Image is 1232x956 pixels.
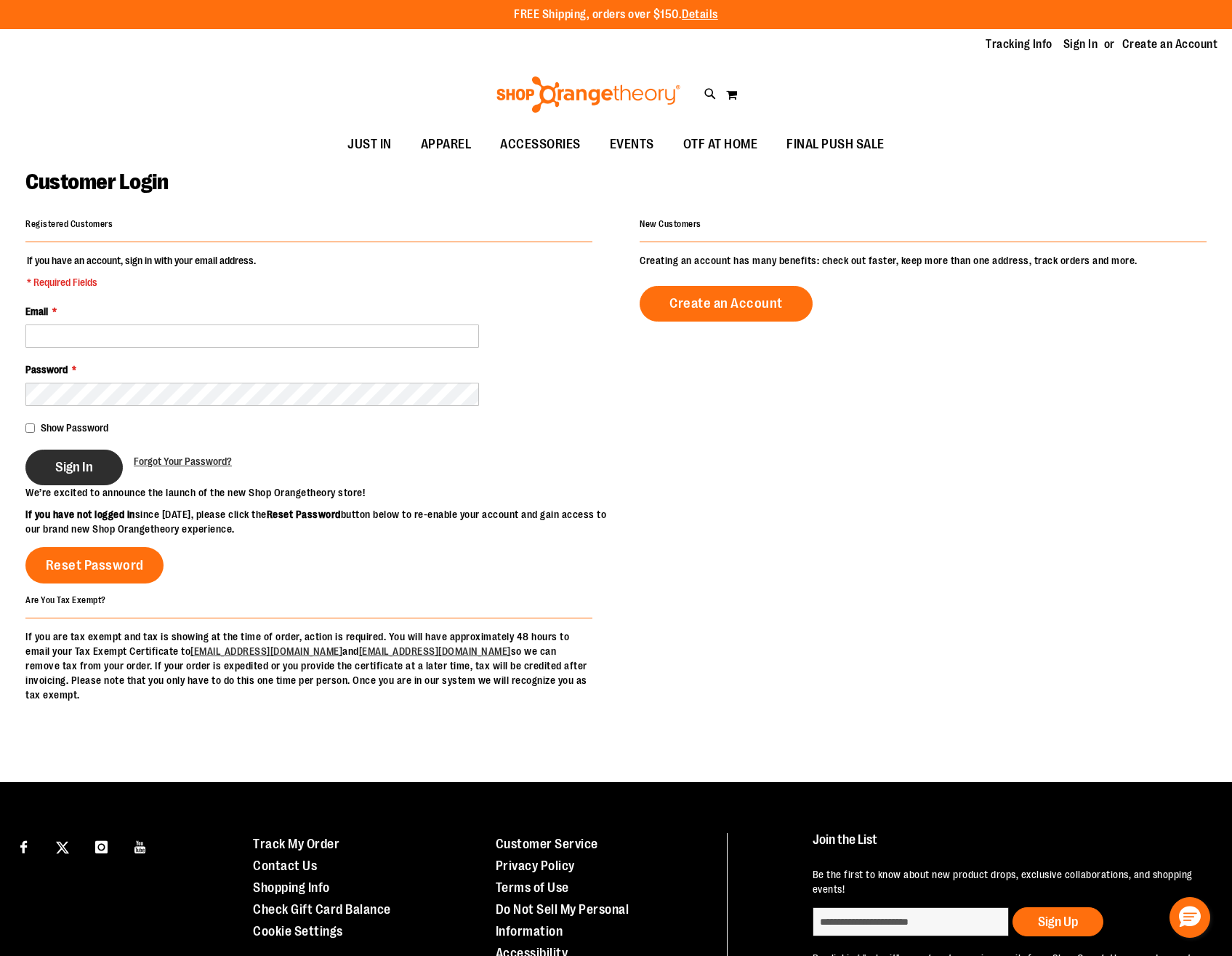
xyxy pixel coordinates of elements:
[406,128,486,162] a: APPAREL
[134,454,232,469] a: Forgot Your Password?
[56,841,69,854] img: Twitter
[1063,36,1098,52] a: Sign In
[1122,36,1218,52] a: Create an Account
[27,275,256,290] span: * Required Fields
[25,253,257,290] legend: If you have an account, sign in with your email address.
[1038,915,1078,929] span: Sign Up
[25,594,106,605] strong: Are You Tax Exempt?
[986,36,1052,52] a: Tracking Info
[1169,897,1210,938] button: Hello, have a question? Let’s chat.
[496,902,629,939] a: Do Not Sell My Personal Information
[813,907,1009,936] input: enter email
[640,219,701,229] strong: New Customers
[333,128,406,162] a: JUST IN
[772,128,899,162] a: FINAL PUSH SALE
[41,422,108,434] span: Show Password
[683,128,758,161] span: OTF AT HOME
[267,509,341,520] strong: Reset Password
[190,645,342,657] a: [EMAIL_ADDRESS][DOMAIN_NAME]
[253,859,317,873] a: Contact Us
[25,364,68,375] span: Password
[421,128,472,161] span: APPAREL
[500,128,581,161] span: ACCESSORIES
[11,833,36,859] a: Visit our Facebook page
[514,7,718,23] p: FREE Shipping, orders over $150.
[253,902,391,917] a: Check Gift Card Balance
[89,833,114,859] a: Visit our Instagram page
[253,880,330,895] a: Shopping Info
[25,170,168,194] span: Customer Login
[786,128,885,161] span: FINAL PUSH SALE
[25,509,135,520] strong: If you have not logged in
[25,547,164,583] a: Reset Password
[682,8,718,21] a: Details
[253,924,343,939] a: Cookie Settings
[669,128,773,162] a: OTF AT HOME
[50,833,76,859] a: Visit our X page
[128,833,153,859] a: Visit our Youtube page
[496,837,598,851] a: Customer Service
[25,629,592,702] p: If you are tax exempt and tax is showing at the time of order, action is required. You will have ...
[1012,907,1103,936] button: Sign Up
[25,507,616,536] p: since [DATE], please click the button below to re-enable your account and gain access to our bran...
[813,867,1201,896] p: Be the first to know about new product drops, exclusive collaborations, and shopping events!
[813,833,1201,860] h4: Join the List
[46,557,144,573] span: Reset Password
[359,645,511,657] a: [EMAIL_ADDRESS][DOMAIN_NAME]
[25,450,123,485] button: Sign In
[134,455,232,467] span: Forgot Your Password?
[253,837,339,851] a: Track My Order
[640,286,813,322] a: Create an Account
[347,128,392,161] span: JUST IN
[595,128,669,162] a: EVENTS
[25,219,113,229] strong: Registered Customers
[25,306,48,317] span: Email
[25,485,616,500] p: We’re excited to announce the launch of the new Shop Orangetheory store!
[486,128,595,162] a: ACCESSORIES
[669,295,783,311] span: Create an Account
[610,128,654,161] span: EVENTS
[496,880,569,895] a: Terms of Use
[496,859,575,873] a: Privacy Policy
[494,76,683,113] img: Shop Orangetheory
[640,253,1207,268] p: Creating an account has many benefits: check out faster, keep more than one address, track orders...
[55,459,93,475] span: Sign In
